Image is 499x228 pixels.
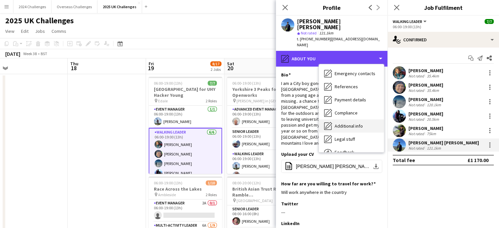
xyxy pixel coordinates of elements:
div: [PERSON_NAME] [408,111,443,117]
span: Edit [21,28,29,34]
a: Jobs [32,27,48,35]
h3: Twitter [281,201,298,207]
div: [PERSON_NAME] [408,96,443,102]
h3: How far are you willing to travel for work? [281,181,376,187]
div: Total fee [393,157,415,163]
span: Payment details [335,97,366,103]
div: 35.4km [426,88,440,93]
span: Additional info [335,123,363,129]
button: [PERSON_NAME] [PERSON_NAME] WORD 2022 updated version .docx [281,160,382,173]
div: About you [276,51,387,67]
span: 7/7 [208,81,217,86]
div: Payment details [319,93,384,106]
a: Comms [49,27,69,35]
div: [PERSON_NAME] [PERSON_NAME] [408,140,479,146]
h1: 2025 UK Challenges [5,16,74,26]
h3: Bio [281,72,291,78]
span: t. [PHONE_NUMBER] [297,36,331,41]
span: [PERSON_NAME] in [GEOGRAPHIC_DATA] [237,98,284,103]
span: Fri [149,61,154,67]
div: [PERSON_NAME] [408,68,443,73]
div: References [319,80,384,93]
span: | [EMAIL_ADDRESS][DOMAIN_NAME] [297,36,380,47]
div: [PERSON_NAME] [408,82,443,88]
div: 06:00-19:00 (13h) [393,24,494,29]
span: 06:00-19:00 (13h) [232,81,261,86]
span: [GEOGRAPHIC_DATA] [237,198,273,203]
div: --- [281,209,382,215]
div: Compliance [319,106,384,119]
div: Not rated [408,88,426,93]
span: 1/10 [206,180,217,185]
div: Feedback [319,146,384,159]
app-job-card: 06:00-19:00 (13h)7/7[GEOGRAPHIC_DATA] for UHY Hacker Young Edale2 RolesEvent Manager1/106:00-19:0... [149,77,222,174]
span: Thu [70,61,78,67]
div: Not rated [408,102,426,107]
span: Jobs [35,28,45,34]
div: I am a City boy gone rouge! I grew up in [GEOGRAPHIC_DATA] did not grow up around nature from a y... [281,80,382,146]
span: 18 [69,64,78,72]
h3: Profile [276,3,387,12]
h3: LinkedIn [281,220,300,226]
span: 7/7 [485,19,494,24]
span: Walking Leader [393,19,422,24]
span: Compliance [335,110,358,116]
app-card-role: Event Manager1/106:00-19:00 (13h)[PERSON_NAME] [149,106,222,128]
span: 06:00-19:00 (13h) [154,81,182,86]
h3: Yorkshire 3 Peaks for Openworks [227,86,301,98]
span: References [335,84,358,90]
app-card-role: Advanced Event Manager1/106:00-19:00 (13h)[PERSON_NAME] [227,106,301,128]
div: Confirmed [387,32,499,48]
app-card-role: Walking Leader6/606:00-19:00 (13h)[PERSON_NAME][PERSON_NAME][PERSON_NAME][PERSON_NAME] [149,128,222,201]
div: 2 Jobs [211,67,221,72]
button: 2025 UK Challenges [97,0,142,13]
button: Overseas Challenges [52,0,97,13]
span: Ambleside [158,192,176,197]
h3: British Asian Trust Royal Ramble ([GEOGRAPHIC_DATA]) [227,186,301,198]
a: Edit [18,27,31,35]
app-card-role: Event Manager2A0/106:00-19:00 (13h) [149,199,222,222]
div: Not rated [408,117,426,122]
span: Emergency contacts [335,71,375,76]
a: View [3,27,17,35]
h3: Job Fulfilment [387,3,499,12]
div: Not rated [408,131,426,136]
button: 2024 Challenges [13,0,52,13]
div: [DATE] [5,51,20,57]
span: Feedback [335,149,354,155]
div: Will work anywhere in the country [281,189,382,195]
div: Not rated [408,146,426,151]
span: 2 Roles [206,192,217,197]
span: 20 [226,64,234,72]
app-job-card: 06:00-19:00 (13h)16/16Yorkshire 3 Peaks for Openworks [PERSON_NAME] in [GEOGRAPHIC_DATA]3 RolesAd... [227,77,301,174]
div: 120.1km [426,102,442,107]
span: 19 [148,64,154,72]
span: Sat [227,61,234,67]
span: Week 38 [22,51,38,56]
span: Not rated [301,31,317,35]
div: [PERSON_NAME] [408,125,443,131]
div: [PERSON_NAME] [PERSON_NAME] [297,18,382,30]
span: 08:00-20:00 (12h) [232,180,261,185]
span: 2 Roles [206,98,217,103]
div: BST [41,51,47,56]
div: Legal stuff [319,133,384,146]
h3: Upload your CV [281,151,314,157]
span: 06:00-19:00 (13h) [154,180,182,185]
h3: [GEOGRAPHIC_DATA] for UHY Hacker Young [149,86,222,98]
app-card-role: Senior Leader1/108:00-16:00 (8h)[PERSON_NAME] [227,205,301,228]
app-card-role: Senior Leader1/106:00-19:00 (13h)[PERSON_NAME] [227,128,301,150]
span: 121.1km [318,31,335,35]
div: Additional info [319,119,384,133]
div: £1 170.00 [468,157,489,163]
span: Legal stuff [335,136,355,142]
div: 35.4km [426,73,440,78]
h3: Race Across the Lakes [149,186,222,192]
div: 121.1km [426,146,442,151]
button: Walking Leader [393,19,427,24]
span: Edale [158,98,168,103]
span: Comms [52,28,66,34]
div: 20.5km [426,117,440,122]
